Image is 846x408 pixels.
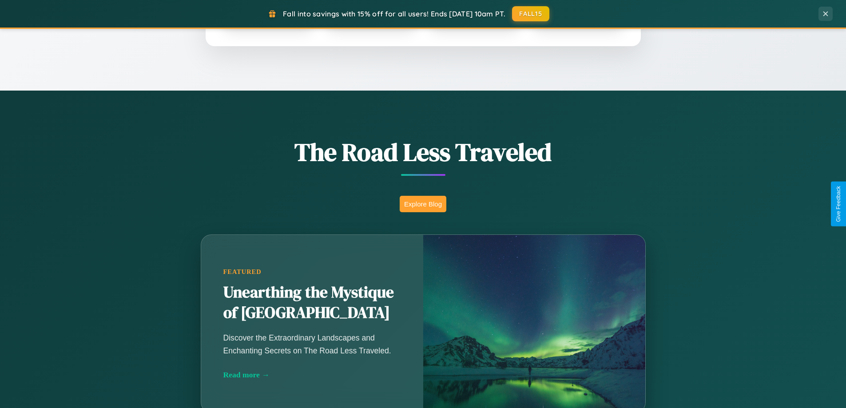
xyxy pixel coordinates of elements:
h2: Unearthing the Mystique of [GEOGRAPHIC_DATA] [223,282,401,323]
h1: The Road Less Traveled [157,135,690,169]
p: Discover the Extraordinary Landscapes and Enchanting Secrets on The Road Less Traveled. [223,332,401,357]
span: Fall into savings with 15% off for all users! Ends [DATE] 10am PT. [283,9,505,18]
div: Read more → [223,370,401,380]
div: Featured [223,268,401,276]
button: Explore Blog [400,196,446,212]
button: FALL15 [512,6,549,21]
div: Give Feedback [835,186,842,222]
